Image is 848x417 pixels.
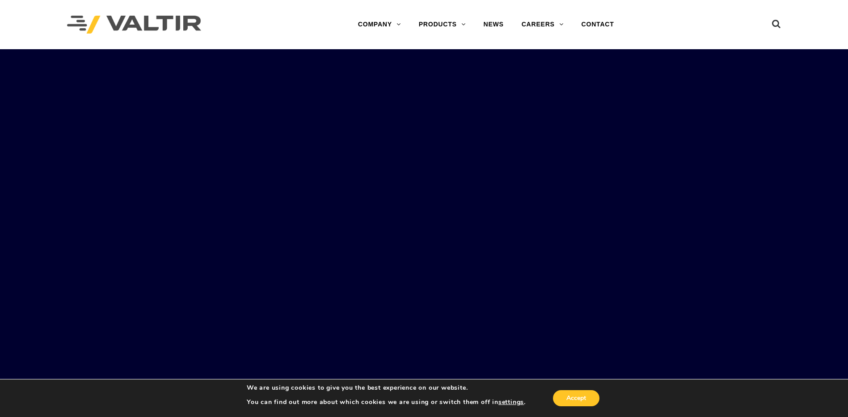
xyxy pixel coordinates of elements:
[498,398,524,406] button: settings
[247,398,526,406] p: You can find out more about which cookies we are using or switch them off in .
[573,16,623,34] a: CONTACT
[553,390,599,406] button: Accept
[349,16,410,34] a: COMPANY
[247,384,526,392] p: We are using cookies to give you the best experience on our website.
[410,16,475,34] a: PRODUCTS
[513,16,573,34] a: CAREERS
[67,16,201,34] img: Valtir
[475,16,513,34] a: NEWS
